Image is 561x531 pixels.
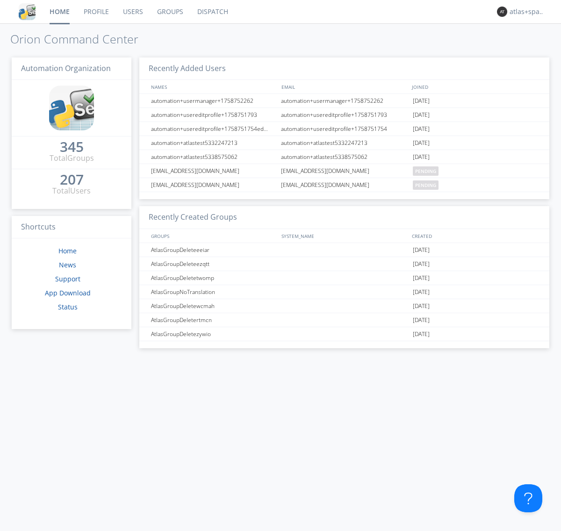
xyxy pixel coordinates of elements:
div: Total Groups [50,153,94,164]
div: automation+usereditprofile+1758751793 [279,108,410,122]
div: automation+usermanager+1758752262 [149,94,278,108]
div: Total Users [52,186,91,196]
div: JOINED [410,80,540,93]
div: automation+atlastest5338575062 [149,150,278,164]
div: automation+atlastest5332247213 [279,136,410,150]
a: AtlasGroupDeleteezqtt[DATE] [139,257,549,271]
div: 345 [60,142,84,151]
div: atlas+spanish0002 [510,7,545,16]
a: AtlasGroupDeleteeeiar[DATE] [139,243,549,257]
span: [DATE] [413,108,430,122]
a: AtlasGroupDeletertmcn[DATE] [139,313,549,327]
a: 345 [60,142,84,153]
div: AtlasGroupNoTranslation [149,285,278,299]
iframe: Toggle Customer Support [514,484,542,512]
span: [DATE] [413,243,430,257]
div: automation+usermanager+1758752262 [279,94,410,108]
a: automation+usermanager+1758752262automation+usermanager+1758752262[DATE] [139,94,549,108]
div: AtlasGroupDeletertmcn [149,313,278,327]
span: pending [413,180,439,190]
a: automation+atlastest5338575062automation+atlastest5338575062[DATE] [139,150,549,164]
span: [DATE] [413,150,430,164]
img: cddb5a64eb264b2086981ab96f4c1ba7 [19,3,36,20]
div: GROUPS [149,229,277,243]
div: [EMAIL_ADDRESS][DOMAIN_NAME] [279,164,410,178]
a: [EMAIL_ADDRESS][DOMAIN_NAME][EMAIL_ADDRESS][DOMAIN_NAME]pending [139,164,549,178]
span: [DATE] [413,285,430,299]
h3: Recently Added Users [139,57,549,80]
div: automation+usereditprofile+1758751754editedautomation+usereditprofile+1758751754 [149,122,278,136]
div: automation+atlastest5338575062 [279,150,410,164]
img: cddb5a64eb264b2086981ab96f4c1ba7 [49,86,94,130]
a: 207 [60,175,84,186]
span: Automation Organization [21,63,111,73]
a: automation+usereditprofile+1758751754editedautomation+usereditprofile+1758751754automation+usered... [139,122,549,136]
a: [EMAIL_ADDRESS][DOMAIN_NAME][EMAIL_ADDRESS][DOMAIN_NAME]pending [139,178,549,192]
a: automation+usereditprofile+1758751793automation+usereditprofile+1758751793[DATE] [139,108,549,122]
a: Status [58,302,78,311]
div: AtlasGroupDeletetwomp [149,271,278,285]
span: [DATE] [413,136,430,150]
span: [DATE] [413,313,430,327]
a: AtlasGroupNoTranslation[DATE] [139,285,549,299]
span: [DATE] [413,94,430,108]
div: AtlasGroupDeleteezqtt [149,257,278,271]
div: SYSTEM_NAME [279,229,410,243]
h3: Recently Created Groups [139,206,549,229]
div: [EMAIL_ADDRESS][DOMAIN_NAME] [149,164,278,178]
div: EMAIL [279,80,410,93]
div: CREATED [410,229,540,243]
div: NAMES [149,80,277,93]
img: 373638.png [497,7,507,17]
span: pending [413,166,439,176]
a: App Download [45,288,91,297]
div: AtlasGroupDeletezywio [149,327,278,341]
h3: Shortcuts [12,216,131,239]
a: Support [55,274,80,283]
span: [DATE] [413,257,430,271]
div: [EMAIL_ADDRESS][DOMAIN_NAME] [149,178,278,192]
a: AtlasGroupDeletezywio[DATE] [139,327,549,341]
div: automation+atlastest5332247213 [149,136,278,150]
span: [DATE] [413,122,430,136]
div: 207 [60,175,84,184]
a: AtlasGroupDeletewcmah[DATE] [139,299,549,313]
a: automation+atlastest5332247213automation+atlastest5332247213[DATE] [139,136,549,150]
span: [DATE] [413,299,430,313]
div: AtlasGroupDeletewcmah [149,299,278,313]
span: [DATE] [413,327,430,341]
div: automation+usereditprofile+1758751793 [149,108,278,122]
span: [DATE] [413,271,430,285]
div: automation+usereditprofile+1758751754 [279,122,410,136]
a: AtlasGroupDeletetwomp[DATE] [139,271,549,285]
div: [EMAIL_ADDRESS][DOMAIN_NAME] [279,178,410,192]
div: AtlasGroupDeleteeeiar [149,243,278,257]
a: Home [58,246,77,255]
a: News [59,260,76,269]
